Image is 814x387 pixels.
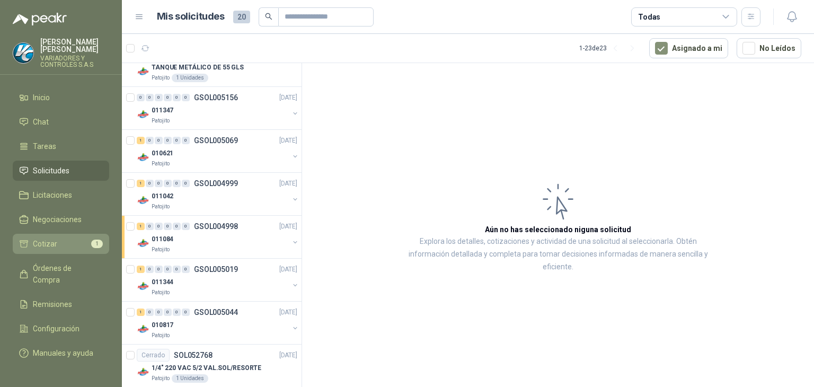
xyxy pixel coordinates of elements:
[13,294,109,314] a: Remisiones
[33,214,82,225] span: Negociaciones
[638,11,660,23] div: Todas
[279,93,297,103] p: [DATE]
[485,224,631,235] h3: Aún no has seleccionado niguna solicitud
[33,165,69,177] span: Solicitudes
[182,94,190,101] div: 0
[33,298,72,310] span: Remisiones
[152,374,170,383] p: Patojito
[155,180,163,187] div: 0
[137,151,149,164] img: Company Logo
[173,180,181,187] div: 0
[173,266,181,273] div: 0
[194,266,238,273] p: GSOL005019
[173,309,181,316] div: 0
[137,263,299,297] a: 1 0 0 0 0 0 GSOL005019[DATE] Company Logo011344Patojito
[279,179,297,189] p: [DATE]
[408,235,708,274] p: Explora los detalles, cotizaciones y actividad de una solicitud al seleccionarla. Obtén informaci...
[152,117,170,125] p: Patojito
[194,223,238,230] p: GSOL004998
[164,180,172,187] div: 0
[155,137,163,144] div: 0
[137,366,149,379] img: Company Logo
[13,112,109,132] a: Chat
[13,209,109,230] a: Negociaciones
[137,323,149,336] img: Company Logo
[152,63,244,73] p: TANQUE METÁLICO DE 55 GLS
[13,13,67,25] img: Logo peakr
[152,234,173,244] p: 011084
[40,38,109,53] p: [PERSON_NAME] [PERSON_NAME]
[152,320,173,330] p: 010817
[91,240,103,248] span: 1
[164,137,172,144] div: 0
[122,44,302,87] a: Por cotizarSOL053973[DATE] Company LogoTANQUE METÁLICO DE 55 GLSPatojito1 Unidades
[157,9,225,24] h1: Mis solicitudes
[194,309,238,316] p: GSOL005044
[265,13,272,20] span: search
[164,266,172,273] div: 0
[155,94,163,101] div: 0
[279,136,297,146] p: [DATE]
[13,258,109,290] a: Órdenes de Compra
[137,194,149,207] img: Company Logo
[33,189,72,201] span: Licitaciones
[13,87,109,108] a: Inicio
[146,309,154,316] div: 0
[155,223,163,230] div: 0
[13,185,109,205] a: Licitaciones
[13,343,109,363] a: Manuales y ayuda
[155,309,163,316] div: 0
[33,323,79,335] span: Configuración
[152,288,170,297] p: Patojito
[137,237,149,250] img: Company Logo
[279,222,297,232] p: [DATE]
[146,180,154,187] div: 0
[13,319,109,339] a: Configuración
[33,116,49,128] span: Chat
[173,137,181,144] div: 0
[33,92,50,103] span: Inicio
[152,245,170,254] p: Patojito
[137,177,299,211] a: 1 0 0 0 0 0 GSOL004999[DATE] Company Logo011042Patojito
[137,306,299,340] a: 1 0 0 0 0 0 GSOL005044[DATE] Company Logo010817Patojito
[137,134,299,168] a: 1 0 0 0 0 0 GSOL005069[DATE] Company Logo010621Patojito
[33,347,93,359] span: Manuales y ayuda
[137,94,145,101] div: 0
[182,137,190,144] div: 0
[194,180,238,187] p: GSOL004999
[194,94,238,101] p: GSOL005156
[737,38,801,58] button: No Leídos
[155,266,163,273] div: 0
[13,234,109,254] a: Cotizar1
[173,94,181,101] div: 0
[146,266,154,273] div: 0
[172,374,208,383] div: 1 Unidades
[13,43,33,63] img: Company Logo
[137,65,149,78] img: Company Logo
[152,191,173,201] p: 011042
[137,108,149,121] img: Company Logo
[279,307,297,318] p: [DATE]
[182,266,190,273] div: 0
[233,11,250,23] span: 20
[146,137,154,144] div: 0
[182,309,190,316] div: 0
[279,350,297,360] p: [DATE]
[137,280,149,293] img: Company Logo
[152,203,170,211] p: Patojito
[137,266,145,273] div: 1
[182,223,190,230] div: 0
[146,94,154,101] div: 0
[164,223,172,230] div: 0
[152,331,170,340] p: Patojito
[279,265,297,275] p: [DATE]
[649,38,728,58] button: Asignado a mi
[579,40,641,57] div: 1 - 23 de 23
[137,91,299,125] a: 0 0 0 0 0 0 GSOL005156[DATE] Company Logo011347Patojito
[152,105,173,116] p: 011347
[152,160,170,168] p: Patojito
[152,363,261,373] p: 1/4" 220 VAC 5/2 VAL.SOL/RESORTE
[137,223,145,230] div: 1
[137,349,170,362] div: Cerrado
[152,74,170,82] p: Patojito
